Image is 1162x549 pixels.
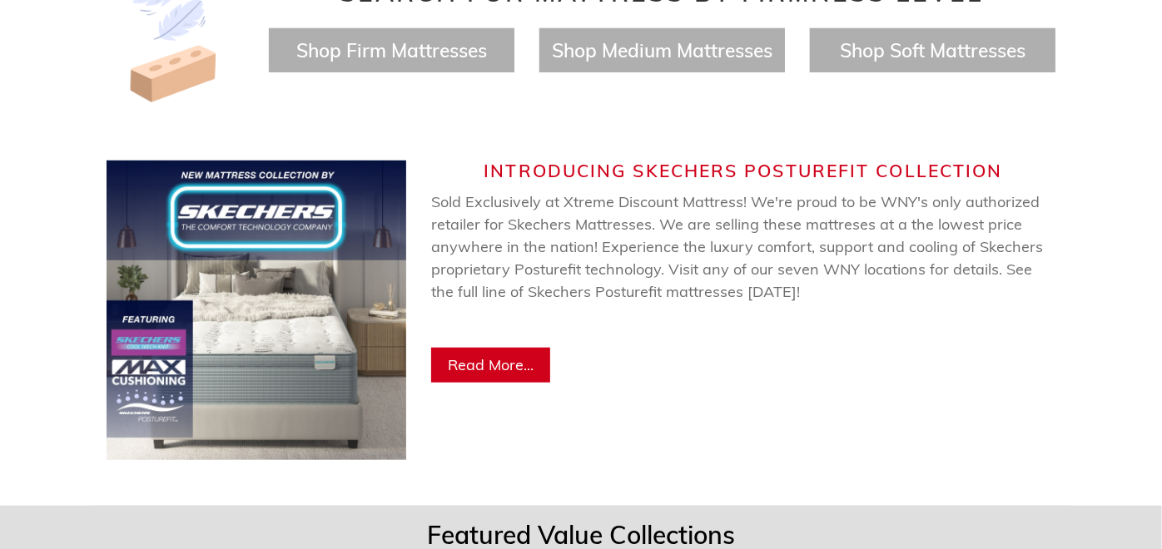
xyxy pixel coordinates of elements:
[484,160,1002,181] span: Introducing Skechers Posturefit Collection
[840,38,1025,62] a: Shop Soft Mattresses
[552,38,772,62] a: Shop Medium Mattresses
[431,348,550,383] a: Read More...
[296,38,487,62] a: Shop Firm Mattresses
[107,161,406,460] img: Skechers Web Banner (750 x 750 px) (2).jpg__PID:de10003e-3404-460f-8276-e05f03caa093
[431,192,1043,346] span: Sold Exclusively at Xtreme Discount Mattress! We're proud to be WNY's only authorized retailer fo...
[448,355,534,374] span: Read More...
